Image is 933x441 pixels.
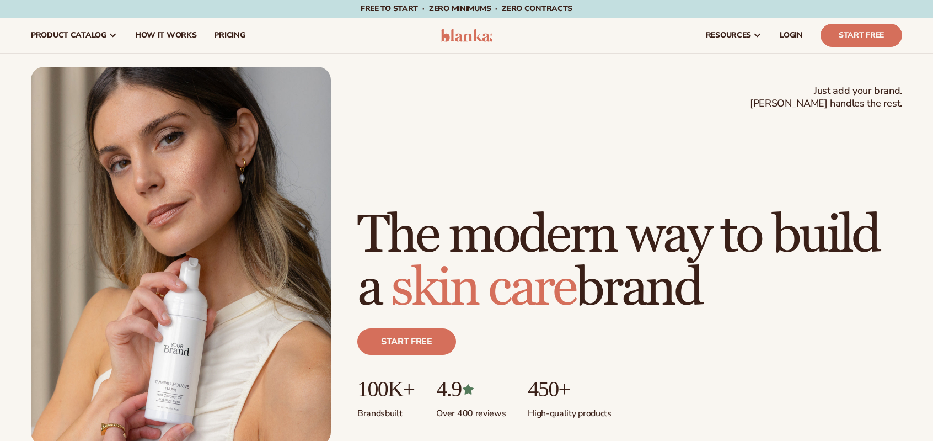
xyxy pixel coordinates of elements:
p: Over 400 reviews [436,401,506,419]
span: LOGIN [780,31,803,40]
p: High-quality products [528,401,611,419]
a: resources [697,18,771,53]
p: Brands built [357,401,414,419]
h1: The modern way to build a brand [357,209,902,315]
span: resources [706,31,751,40]
p: 100K+ [357,377,414,401]
a: Start free [357,328,456,355]
a: pricing [205,18,254,53]
a: LOGIN [771,18,812,53]
p: 450+ [528,377,611,401]
span: How It Works [135,31,197,40]
span: skin care [391,256,575,321]
span: pricing [214,31,245,40]
span: Free to start · ZERO minimums · ZERO contracts [361,3,572,14]
a: product catalog [22,18,126,53]
a: How It Works [126,18,206,53]
p: 4.9 [436,377,506,401]
span: product catalog [31,31,106,40]
img: logo [441,29,493,42]
a: Start Free [821,24,902,47]
span: Just add your brand. [PERSON_NAME] handles the rest. [750,84,902,110]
